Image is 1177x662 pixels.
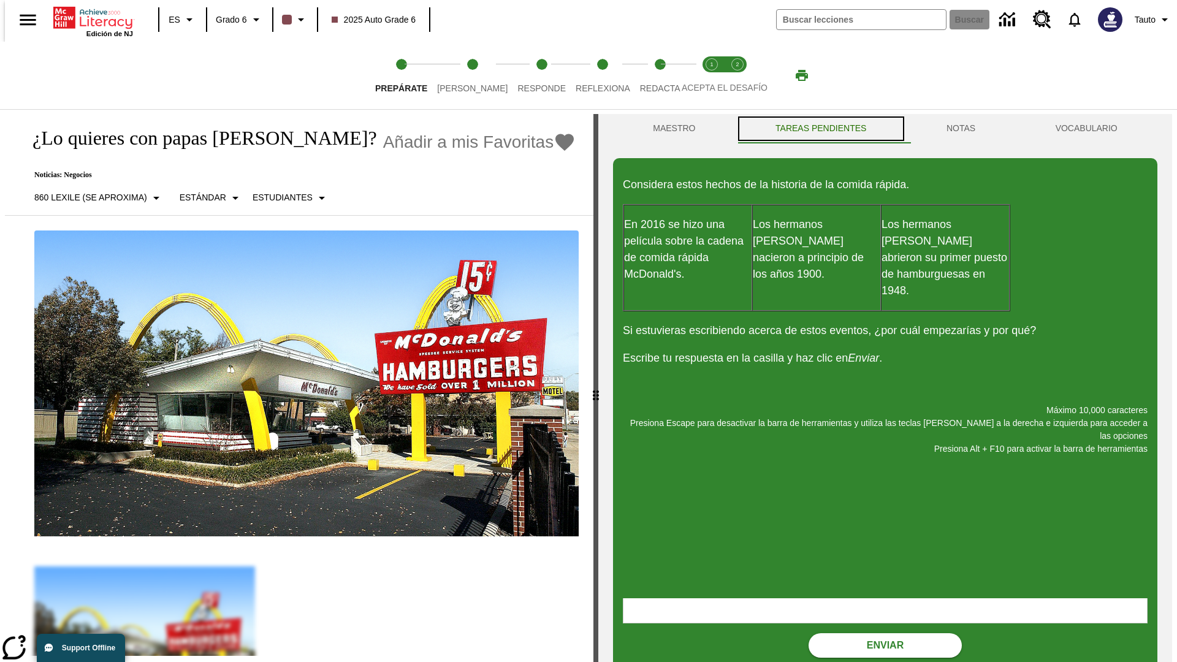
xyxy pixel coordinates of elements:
button: Imprimir [782,64,821,86]
span: Grado 6 [216,13,247,26]
p: En 2016 se hizo una película sobre la cadena de comida rápida McDonald's. [624,216,752,283]
button: El color de la clase es café oscuro. Cambiar el color de la clase. [277,9,313,31]
span: ES [169,13,180,26]
button: Redacta step 5 of 5 [630,42,690,109]
button: Escoja un nuevo avatar [1091,4,1130,36]
p: Escribe tu respuesta en la casilla y haz clic en . [623,350,1148,367]
em: Enviar [848,352,879,364]
p: Presiona Escape para desactivar la barra de herramientas y utiliza las teclas [PERSON_NAME] a la ... [623,417,1148,443]
p: Estándar [180,191,226,204]
p: 860 Lexile (Se aproxima) [34,191,147,204]
button: Perfil/Configuración [1130,9,1177,31]
span: Redacta [640,83,680,93]
p: Presiona Alt + F10 para activar la barra de herramientas [623,443,1148,455]
h1: ¿Lo quieres con papas [PERSON_NAME]? [20,127,377,150]
p: Los hermanos [PERSON_NAME] nacieron a principio de los años 1900. [753,216,880,283]
button: VOCABULARIO [1015,114,1157,143]
body: Máximo 10,000 caracteres Presiona Escape para desactivar la barra de herramientas y utiliza las t... [5,10,179,21]
p: Noticias: Negocios [20,170,576,180]
text: 1 [710,61,713,67]
a: Centro de recursos, Se abrirá en una pestaña nueva. [1026,3,1059,36]
p: Considera estos hechos de la historia de la comida rápida. [623,177,1148,193]
button: Enviar [809,633,962,658]
button: Seleccionar estudiante [248,187,334,209]
input: Buscar campo [777,10,946,29]
span: Support Offline [62,644,115,652]
span: Tauto [1135,13,1156,26]
span: 2025 Auto Grade 6 [332,13,416,26]
div: activity [598,114,1172,662]
a: Notificaciones [1059,4,1091,36]
span: ACEPTA EL DESAFÍO [682,83,768,93]
div: reading [5,114,593,656]
button: Reflexiona step 4 of 5 [566,42,640,109]
button: Prepárate step 1 of 5 [365,42,437,109]
div: Portada [53,4,133,37]
div: Pulsa la tecla de intro o la barra espaciadora y luego presiona las flechas de derecha e izquierd... [593,114,598,662]
text: 2 [736,61,739,67]
div: Instructional Panel Tabs [613,114,1157,143]
a: Centro de información [992,3,1026,37]
p: Máximo 10,000 caracteres [623,404,1148,417]
span: Reflexiona [576,83,630,93]
button: Support Offline [37,634,125,662]
span: [PERSON_NAME] [437,83,508,93]
button: Abrir el menú lateral [10,2,46,38]
button: Tipo de apoyo, Estándar [175,187,248,209]
button: Maestro [613,114,736,143]
button: Acepta el desafío lee step 1 of 2 [694,42,729,109]
button: Acepta el desafío contesta step 2 of 2 [720,42,755,109]
button: Responde step 3 of 5 [508,42,576,109]
button: Añadir a mis Favoritas - ¿Lo quieres con papas fritas? [383,131,576,153]
span: Responde [517,83,566,93]
button: Lenguaje: ES, Selecciona un idioma [163,9,202,31]
span: Prepárate [375,83,427,93]
button: Lee step 2 of 5 [427,42,517,109]
span: Añadir a mis Favoritas [383,132,554,152]
p: Si estuvieras escribiendo acerca de estos eventos, ¿por cuál empezarías y por qué? [623,322,1148,339]
button: TAREAS PENDIENTES [736,114,907,143]
button: NOTAS [907,114,1016,143]
p: Estudiantes [253,191,313,204]
p: Los hermanos [PERSON_NAME] abrieron su primer puesto de hamburguesas en 1948. [882,216,1009,299]
img: Uno de los primeros locales de McDonald's, con el icónico letrero rojo y los arcos amarillos. [34,230,579,537]
button: Seleccione Lexile, 860 Lexile (Se aproxima) [29,187,169,209]
img: Avatar [1098,7,1122,32]
button: Grado: Grado 6, Elige un grado [211,9,269,31]
span: Edición de NJ [86,30,133,37]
